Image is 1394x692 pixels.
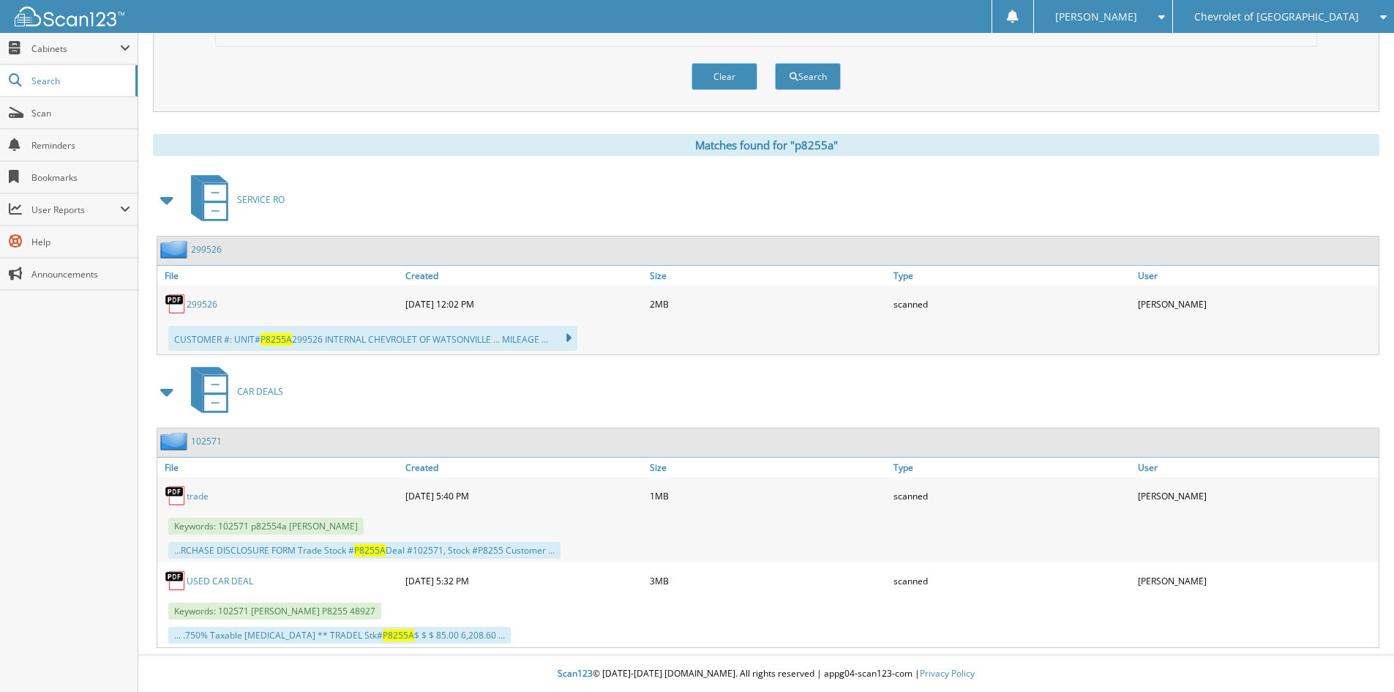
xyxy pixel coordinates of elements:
a: User [1134,458,1379,477]
div: ...RCHASE DISCLOSURE FORM Trade Stock # Deal #102571, Stock #P8255 Customer ... [168,542,561,559]
iframe: Chat Widget [1321,622,1394,692]
button: Search [775,63,841,90]
a: CAR DEALS [182,362,283,420]
div: [DATE] 5:40 PM [402,481,646,510]
button: Clear [692,63,757,90]
span: Chevrolet of [GEOGRAPHIC_DATA] [1194,12,1359,21]
a: File [157,266,402,286]
a: Size [646,458,891,477]
span: Scan123 [558,667,593,680]
a: Privacy Policy [920,667,975,680]
div: [DATE] 12:02 PM [402,289,646,319]
a: File [157,458,402,477]
div: [PERSON_NAME] [1134,481,1379,510]
span: Scan [31,107,130,119]
div: 3MB [646,566,891,595]
a: 299526 [191,243,222,256]
img: scan123-logo-white.svg [15,7,124,26]
div: 2MB [646,289,891,319]
div: [PERSON_NAME] [1134,566,1379,595]
a: Size [646,266,891,286]
a: trade [187,490,209,502]
img: folder2.png [160,240,191,258]
span: P8255A [261,333,292,346]
span: Keywords: 102571 p82554a [PERSON_NAME] [168,518,364,535]
div: [PERSON_NAME] [1134,289,1379,319]
a: Created [402,266,646,286]
div: © [DATE]-[DATE] [DOMAIN_NAME]. All rights reserved | appg04-scan123-com | [138,656,1394,692]
a: SERVICE RO [182,171,285,228]
div: scanned [890,481,1134,510]
span: Keywords: 102571 [PERSON_NAME] P8255 48927 [168,603,381,620]
span: SERVICE RO [237,193,285,206]
a: Type [890,266,1134,286]
img: PDF.png [165,293,187,315]
div: 1MB [646,481,891,510]
div: scanned [890,289,1134,319]
span: Reminders [31,139,130,152]
div: ... .750% Taxable [MEDICAL_DATA] ** TRADEL Stk# $ $ $ 85.00 6,208.60 ... [168,627,511,644]
a: Created [402,458,646,477]
span: Search [31,75,128,87]
div: CUSTOMER #: UNIT# 299526 INTERNAL CHEVROLET OF WATSONVILLE ... MILEAGE ... [168,326,577,351]
img: PDF.png [165,485,187,507]
a: USED CAR DEAL [187,575,253,587]
span: Bookmarks [31,171,130,184]
div: Matches found for "p8255a" [153,134,1379,156]
a: 102571 [191,435,222,447]
span: Announcements [31,268,130,280]
img: PDF.png [165,570,187,592]
span: User Reports [31,204,120,216]
span: [PERSON_NAME] [1055,12,1137,21]
span: Cabinets [31,42,120,55]
span: P8255A [383,629,414,641]
a: User [1134,266,1379,286]
span: CAR DEALS [237,385,283,398]
div: scanned [890,566,1134,595]
span: Help [31,236,130,248]
div: [DATE] 5:32 PM [402,566,646,595]
a: 299526 [187,298,217,310]
span: P8255A [354,544,386,557]
img: folder2.png [160,432,191,450]
a: Type [890,458,1134,477]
